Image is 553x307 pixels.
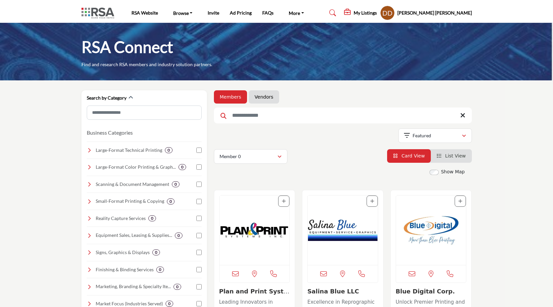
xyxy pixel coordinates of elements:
a: Add To List [458,198,462,204]
img: Salina Blue LLC [308,196,378,265]
input: Select Large-Format Color Printing & Graphics checkbox [196,164,202,170]
input: Select Marketing, Branding & Specialty Items checkbox [196,284,202,289]
b: 0 [159,267,161,272]
p: Find and research RSA members and industry solution partners. [81,61,212,68]
input: Select Large-Format Technical Printing checkbox [196,148,202,153]
img: Plan and Print Systems, Inc. [220,196,290,265]
div: 0 Results For Large-Format Color Printing & Graphics [178,164,186,170]
b: 0 [176,285,178,289]
a: RSA Website [131,10,158,16]
div: 0 Results For Signs, Graphics & Displays [152,249,160,255]
a: Search [323,8,340,18]
button: Member 0 [214,149,287,164]
input: Select Reality Capture Services checkbox [196,216,202,221]
h5: My Listings [354,10,377,16]
h4: Scanning & Document Management: Digital conversion, archiving, indexing, secure storage, and stre... [96,181,169,188]
p: Member 0 [220,153,241,160]
p: Featured [413,132,431,139]
a: FAQs [262,10,274,16]
h5: [PERSON_NAME] [PERSON_NAME] [397,10,472,16]
div: 0 Results For Market Focus (Industries Served) [166,301,173,307]
b: 0 [175,182,177,187]
a: Vendors [255,94,273,100]
h4: Small-Format Printing & Copying: Professional printing for black and white and color document pri... [96,198,164,204]
input: Select Scanning & Document Management checkbox [196,182,202,187]
input: Search Keyword [214,108,472,123]
h4: Signs, Graphics & Displays: Exterior/interior building signs, trade show booths, event displays, ... [96,249,150,256]
div: 0 Results For Equipment Sales, Leasing & Supplies [175,233,182,239]
b: 0 [151,216,153,221]
a: Add To List [370,198,374,204]
a: Salina Blue LLC [307,288,359,295]
a: View Card [393,153,425,158]
h4: Large-Format Color Printing & Graphics: Banners, posters, vehicle wraps, and presentation graphics. [96,164,176,170]
input: Select Market Focus (Industries Served) checkbox [196,301,202,306]
b: 0 [181,165,183,169]
span: List View [445,153,466,158]
div: 0 Results For Small-Format Printing & Copying [167,198,175,204]
b: 0 [168,301,171,306]
img: Site Logo [81,8,118,19]
label: Show Map [441,168,465,175]
span: Card View [401,153,425,158]
h2: Search by Category [87,95,126,101]
b: 0 [170,199,172,204]
a: More [284,8,309,18]
a: View List [437,153,466,158]
a: Ad Pricing [230,10,252,16]
h4: Large-Format Technical Printing: High-quality printing for blueprints, construction and architect... [96,147,162,153]
a: Open Listing in new tab [220,196,290,265]
b: 0 [168,148,170,153]
a: Browse [169,8,197,18]
b: 0 [155,250,157,255]
button: Business Categories [87,129,133,137]
input: Select Equipment Sales, Leasing & Supplies checkbox [196,233,202,238]
button: Featured [398,128,472,143]
a: Add To List [282,198,286,204]
img: Blue Digital Corp. [396,196,466,265]
h4: Marketing, Branding & Specialty Items: Design and creative services, marketing support, and speci... [96,283,171,290]
a: Members [220,94,241,100]
div: My Listings [344,9,377,17]
div: 0 Results For Large-Format Technical Printing [165,147,173,153]
h4: Reality Capture Services: Laser scanning, BIM modeling, photogrammetry, 3D scanning, and other ad... [96,215,146,222]
div: 0 Results For Scanning & Document Management [172,181,179,187]
input: Search Category [87,106,202,120]
a: Open Listing in new tab [308,196,378,265]
div: 0 Results For Marketing, Branding & Specialty Items [174,284,181,290]
a: Invite [208,10,219,16]
li: List View [431,149,472,163]
a: Blue Digital Corp. [396,288,455,295]
input: Select Small-Format Printing & Copying checkbox [196,199,202,204]
h1: RSA Connect [81,37,173,57]
div: 0 Results For Reality Capture Services [148,215,156,221]
h4: Market Focus (Industries Served): Tailored solutions for industries like architecture, constructi... [96,300,163,307]
div: 0 Results For Finishing & Binding Services [156,267,164,273]
h3: Blue Digital Corp. [396,288,467,295]
button: Show hide supplier dropdown [380,6,395,20]
a: Plan and Print Syste... [219,288,289,302]
h3: Salina Blue LLC [307,288,378,295]
a: Open Listing in new tab [396,196,466,265]
h4: Finishing & Binding Services: Laminating, binding, folding, trimming, and other finishing touches... [96,266,154,273]
li: Card View [387,149,431,163]
b: 0 [177,233,180,238]
h4: Equipment Sales, Leasing & Supplies: Equipment sales, leasing, service, and resale of plotters, s... [96,232,172,239]
h3: Plan and Print Systems, Inc. [219,288,290,295]
input: Select Finishing & Binding Services checkbox [196,267,202,272]
input: Select Signs, Graphics & Displays checkbox [196,250,202,255]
